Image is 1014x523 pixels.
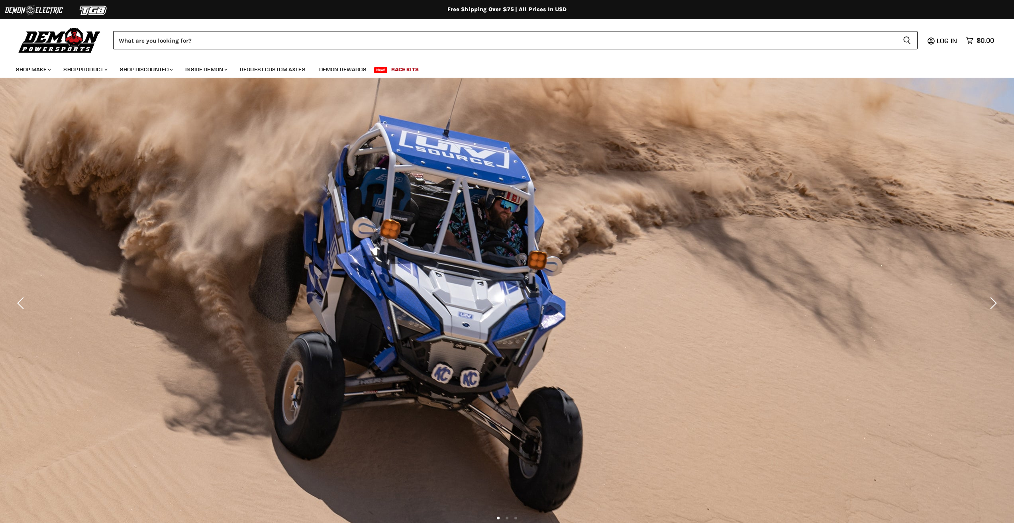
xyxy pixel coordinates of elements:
img: Demon Electric Logo 2 [4,3,64,18]
div: Free Shipping Over $75 | All Prices In USD [188,6,826,13]
img: TGB Logo 2 [64,3,124,18]
input: Search [113,31,896,49]
a: Log in [933,37,962,44]
li: Page dot 3 [514,517,517,519]
a: Demon Rewards [313,61,373,78]
button: Next [984,295,1000,311]
a: Shop Make [10,61,56,78]
span: New! [374,67,388,73]
a: Request Custom Axles [234,61,312,78]
form: Product [113,31,918,49]
a: Shop Discounted [114,61,178,78]
a: $0.00 [962,35,998,46]
a: Shop Product [57,61,112,78]
button: Search [896,31,918,49]
button: Previous [14,295,30,311]
img: Demon Powersports [16,26,103,54]
span: $0.00 [977,37,994,44]
span: Log in [937,37,957,45]
li: Page dot 2 [506,517,508,519]
a: Inside Demon [179,61,232,78]
li: Page dot 1 [497,517,500,519]
a: Race Kits [385,61,425,78]
ul: Main menu [10,58,992,78]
